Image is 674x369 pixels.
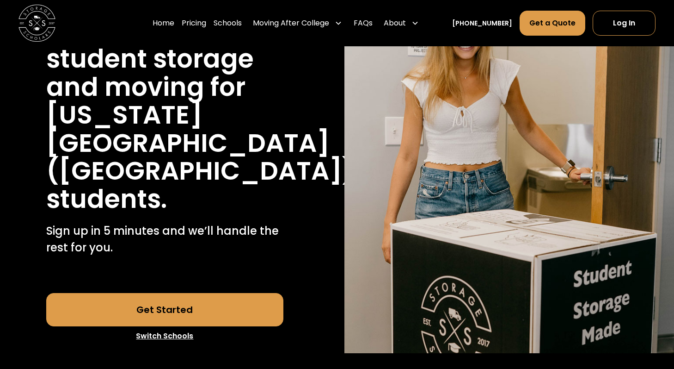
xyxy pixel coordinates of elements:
a: FAQs [354,10,373,36]
h1: [US_STATE][GEOGRAPHIC_DATA] ([GEOGRAPHIC_DATA]) [46,101,355,185]
a: Get Started [46,293,283,326]
p: Sign up in 5 minutes and we’ll handle the rest for you. [46,223,283,256]
h1: students. [46,185,167,213]
div: About [384,18,406,29]
a: Get a Quote [520,11,585,36]
a: Switch Schools [46,326,283,346]
div: About [380,10,423,36]
a: Log In [593,11,656,36]
div: Moving After College [249,10,346,36]
a: Schools [214,10,242,36]
h1: Stress free student storage and moving for [46,17,283,101]
a: Home [153,10,174,36]
div: Moving After College [253,18,329,29]
a: Pricing [182,10,206,36]
a: [PHONE_NUMBER] [452,19,512,28]
img: Storage Scholars main logo [18,5,55,42]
